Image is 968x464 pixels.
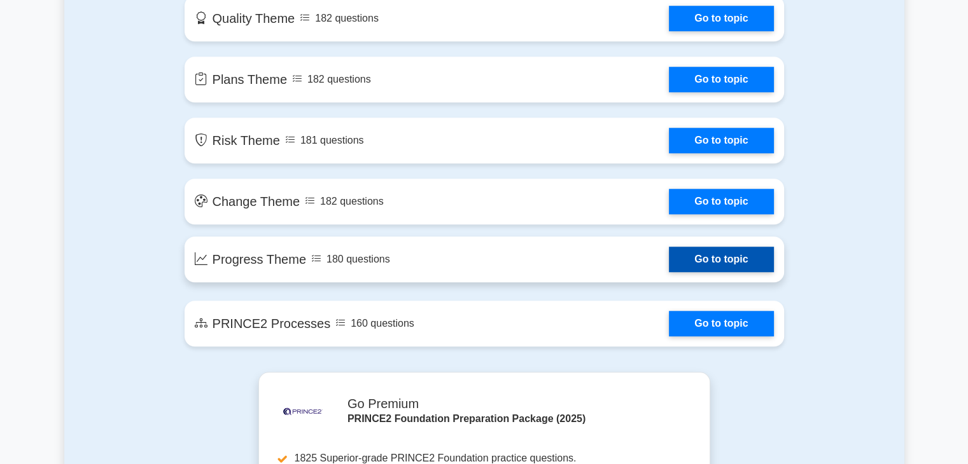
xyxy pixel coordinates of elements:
[669,189,773,214] a: Go to topic
[669,67,773,92] a: Go to topic
[669,6,773,31] a: Go to topic
[669,311,773,336] a: Go to topic
[669,128,773,153] a: Go to topic
[669,247,773,272] a: Go to topic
